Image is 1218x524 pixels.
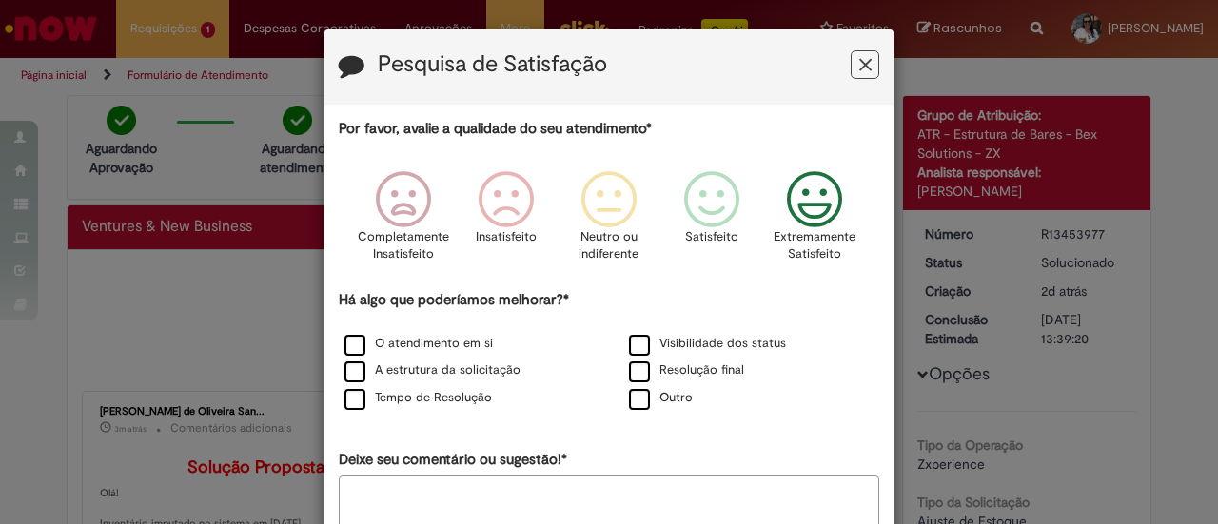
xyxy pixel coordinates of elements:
div: Satisfeito [663,157,760,287]
div: Insatisfeito [458,157,555,287]
label: Outro [629,389,693,407]
p: Satisfeito [685,228,738,246]
p: Neutro ou indiferente [575,228,643,263]
label: A estrutura da solicitação [344,361,521,379]
p: Insatisfeito [476,228,537,246]
label: Deixe seu comentário ou sugestão!* [339,450,567,470]
div: Neutro ou indiferente [560,157,658,287]
label: Resolução final [629,361,744,379]
p: Extremamente Satisfeito [774,228,855,263]
label: Visibilidade dos status [629,335,786,353]
div: Extremamente Satisfeito [766,157,863,287]
label: Tempo de Resolução [344,389,492,407]
p: Completamente Insatisfeito [358,228,449,263]
label: Pesquisa de Satisfação [378,52,607,77]
div: Há algo que poderíamos melhorar?* [339,290,879,413]
div: Completamente Insatisfeito [354,157,451,287]
label: O atendimento em si [344,335,493,353]
label: Por favor, avalie a qualidade do seu atendimento* [339,119,652,139]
